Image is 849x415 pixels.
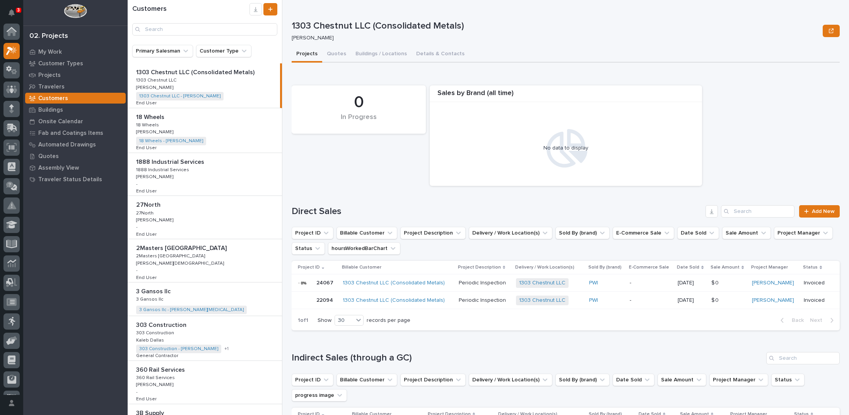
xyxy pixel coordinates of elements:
[337,374,397,386] button: Billable Customer
[128,316,282,361] a: 303 Construction303 Construction 303 Construction303 Construction Kaleb DallasKaleb Dallas 303 Co...
[751,263,788,272] p: Project Manager
[351,46,412,63] button: Buildings / Locations
[292,206,702,217] h1: Direct Sales
[292,242,325,255] button: Status
[23,92,128,104] a: Customers
[555,374,610,386] button: Sold By (brand)
[658,374,706,386] button: Sale Amount
[305,113,413,129] div: In Progress
[23,150,128,162] a: Quotes
[292,274,840,292] tr: 2406724067 1303 Chestnut LLC (Consolidated Metals) Periodic InspectionPeriodic Inspection 1303 Ch...
[678,297,705,304] p: [DATE]
[469,227,552,239] button: Delivery / Work Location(s)
[678,280,705,286] p: [DATE]
[128,196,282,239] a: 27North27North 27North27North [PERSON_NAME][PERSON_NAME] -End UserEnd User
[128,153,282,196] a: 1888 Industrial Services1888 Industrial Services 1888 Industrial Services1888 Industrial Services...
[136,336,166,343] p: Kaleb Dallas
[139,94,220,99] a: 1303 Chestnut LLC - [PERSON_NAME]
[722,227,771,239] button: Sale Amount
[292,352,763,364] h1: Indirect Sales (through a GC)
[136,144,158,151] p: End User
[38,130,103,137] p: Fab and Coatings Items
[23,116,128,127] a: Onsite Calendar
[804,280,827,286] p: Invoiced
[38,72,61,79] p: Projects
[292,389,347,401] button: progress image
[29,32,68,41] div: 02. Projects
[136,128,175,135] p: [PERSON_NAME]
[752,297,794,304] a: [PERSON_NAME]
[515,263,574,272] p: Delivery / Work Location(s)
[292,374,333,386] button: Project ID
[23,173,128,185] a: Traveler Status Details
[766,352,840,364] input: Search
[589,297,598,304] a: PWI
[434,145,698,151] div: No data to display
[774,317,807,324] button: Back
[292,46,322,63] button: Projects
[128,108,282,153] a: 18 Wheels18 Wheels 18 Wheels18 Wheels [PERSON_NAME][PERSON_NAME] 18 Wheels - [PERSON_NAME] End Us...
[459,278,507,286] p: Periodic Inspection
[128,239,282,282] a: 2Masters [GEOGRAPHIC_DATA]2Masters [GEOGRAPHIC_DATA] 2Masters [GEOGRAPHIC_DATA]2Masters [GEOGRAPH...
[807,317,840,324] button: Next
[810,317,827,324] span: Next
[136,157,206,166] p: 1888 Industrial Services
[136,274,158,281] p: End User
[459,296,507,304] p: Periodic Inspection
[23,58,128,69] a: Customer Types
[630,297,671,304] p: -
[136,216,175,223] p: [PERSON_NAME]
[38,49,62,56] p: My Work
[136,67,256,76] p: 1303 Chestnut LLC (Consolidated Metals)
[38,118,83,125] p: Onsite Calendar
[677,263,699,272] p: Date Sold
[367,317,410,324] p: records per page
[709,374,768,386] button: Project Manager
[136,182,138,187] p: -
[292,311,314,330] p: 1 of 1
[136,395,158,402] p: End User
[400,374,466,386] button: Project Description
[400,227,466,239] button: Project Description
[469,374,552,386] button: Delivery / Work Location(s)
[343,280,445,286] a: 1303 Chestnut LLC (Consolidated Metals)
[412,46,469,63] button: Details & Contacts
[64,4,87,18] img: Workspace Logo
[136,295,165,302] p: 3 Gansos llc
[139,346,218,352] a: 303 Construction - [PERSON_NAME]
[136,225,138,230] p: -
[128,63,282,108] a: 1303 Chestnut LLC (Consolidated Metals)1303 Chestnut LLC (Consolidated Metals) 1303 Chestnut LLC1...
[458,263,501,272] p: Project Description
[224,347,229,351] span: + 1
[38,153,59,160] p: Quotes
[128,361,282,404] a: 360 Rail Services360 Rail Services 360 Rail Services360 Rail Services [PERSON_NAME][PERSON_NAME] ...
[23,81,128,92] a: Travelers
[613,227,674,239] button: E-Commerce Sale
[812,209,835,214] span: Add New
[132,23,277,36] input: Search
[136,268,138,273] p: -
[136,389,138,395] p: -
[335,316,354,325] div: 30
[128,282,282,316] a: 3 Gansos llc3 Gansos llc 3 Gansos llc3 Gansos llc 3 Gansos llc - [PERSON_NAME][MEDICAL_DATA]
[711,263,740,272] p: Sale Amount
[555,227,610,239] button: Sold By (brand)
[799,205,840,218] a: Add New
[337,227,397,239] button: Billable Customer
[136,187,158,194] p: End User
[132,45,193,57] button: Primary Salesman
[139,138,203,144] a: 18 Wheels - [PERSON_NAME]
[298,263,320,272] p: Project ID
[519,280,565,286] a: 1303 Chestnut LLC
[721,205,794,218] input: Search
[136,365,186,374] p: 360 Rail Services
[136,76,178,83] p: 1303 Chestnut LLC
[630,280,671,286] p: -
[136,243,228,252] p: 2Masters [GEOGRAPHIC_DATA]
[613,374,654,386] button: Date Sold
[711,296,720,304] p: $ 0
[38,83,65,90] p: Travelers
